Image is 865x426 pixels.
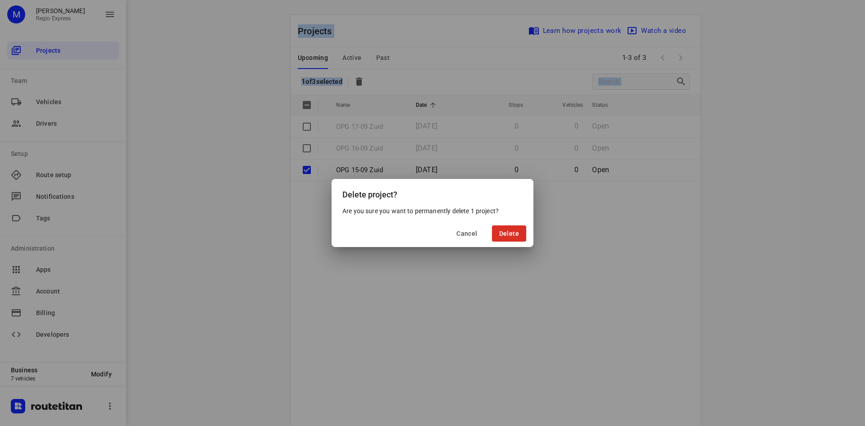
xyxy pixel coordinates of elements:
span: Cancel [456,230,477,237]
p: Are you sure you want to permanently delete 1 project? [342,206,523,215]
div: Delete project? [332,179,533,206]
button: Delete [492,225,526,242]
span: Delete [499,230,519,237]
button: Cancel [449,225,484,242]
